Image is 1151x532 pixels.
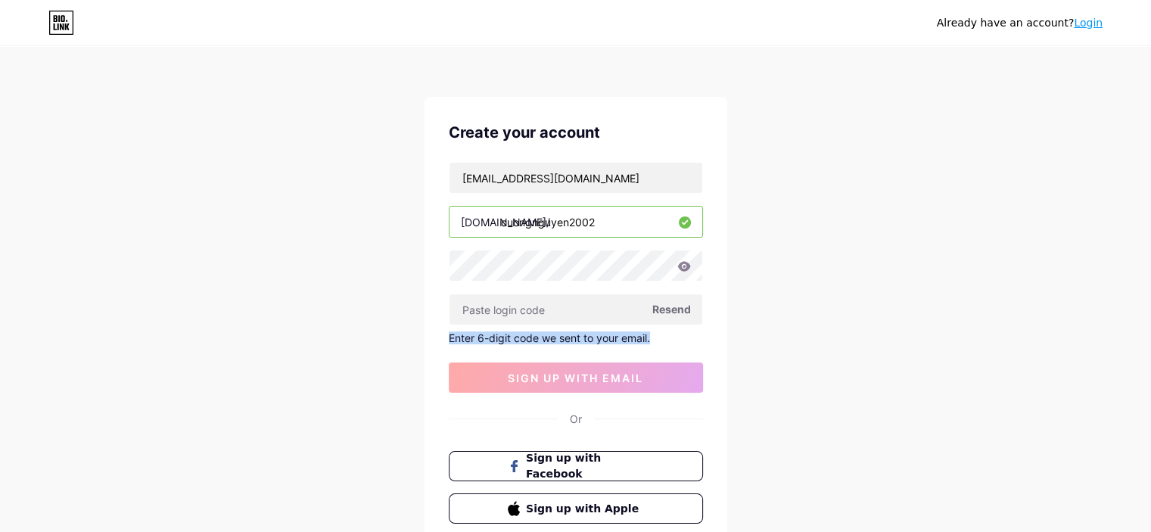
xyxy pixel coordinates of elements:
[449,493,703,524] button: Sign up with Apple
[450,163,702,193] input: Email
[570,411,582,427] div: Or
[450,207,702,237] input: username
[449,362,703,393] button: sign up with email
[526,501,643,517] span: Sign up with Apple
[449,121,703,144] div: Create your account
[449,451,703,481] button: Sign up with Facebook
[508,372,643,384] span: sign up with email
[526,450,643,482] span: Sign up with Facebook
[937,15,1103,31] div: Already have an account?
[449,331,703,344] div: Enter 6-digit code we sent to your email.
[652,301,691,317] span: Resend
[450,294,702,325] input: Paste login code
[461,214,550,230] div: [DOMAIN_NAME]/
[1074,17,1103,29] a: Login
